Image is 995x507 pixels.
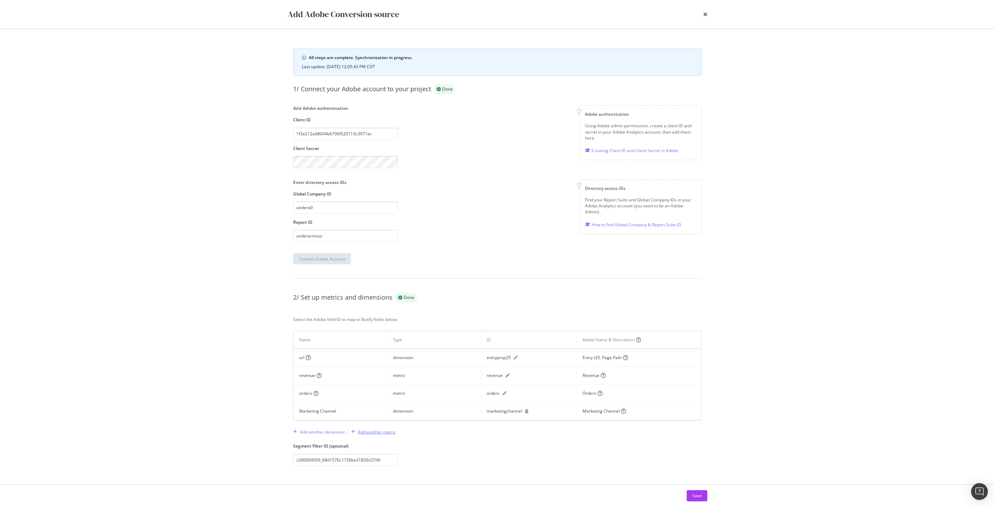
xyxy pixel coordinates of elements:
[583,337,696,343] div: Adobe Name & Description
[293,145,398,151] label: Client Secret
[293,117,398,123] label: Client ID
[294,331,387,349] th: Name
[703,8,707,20] div: times
[506,373,510,378] div: pen
[623,355,628,360] i: circle-question
[585,123,696,141] div: Using Adobe admin permissions, create a client ID and secret in your Adobe Analytics account, the...
[404,295,414,300] span: Done
[302,64,693,70] div: Last update: [DATE] 12:05:43 PM CDT
[583,355,622,361] div: Entry t25. Page Path
[503,391,507,395] div: pen
[481,331,577,349] th: ID
[299,390,312,397] div: orders
[525,409,529,413] div: trash
[487,390,500,397] div: orders
[583,390,596,397] div: Orders
[358,429,396,435] div: Add another metric
[585,111,696,117] div: Adobe authentication
[598,391,602,396] i: circle-question
[585,197,696,215] div: Find your Report Suite and Global Company IDs in your Adobe Analytics account (you need to be an ...
[583,372,599,379] div: Revenue
[387,367,481,385] td: metric
[288,8,399,20] div: Add Adobe Conversion source
[348,426,396,437] button: Add another metric
[299,355,304,361] div: url
[395,293,417,302] div: success label
[293,426,345,437] button: Add another dimension
[387,349,481,367] td: dimension
[601,373,606,378] i: circle-question
[387,385,481,402] td: metric
[585,221,682,228] a: How to find Global Company & Report Suite ID
[514,356,518,360] div: pen
[300,429,345,435] div: Add another dimension
[293,105,398,111] div: Add Adobe authentication
[293,443,702,449] label: Segment Filter ID (optional)
[487,408,522,414] div: marketingchannel
[309,55,693,61] div: All steps are complete. Synchronization in progress.
[585,147,679,154] a: Creating Client ID and Client Secret in Adobe
[313,391,318,396] i: circle-question
[692,493,702,499] div: Save
[299,408,336,414] div: Marketing Channel
[306,355,311,360] i: circle-question
[317,373,322,378] i: circle-question
[299,256,345,262] div: Connect Adobe Account
[293,219,398,225] label: Report ID
[487,355,511,361] div: entryprop25
[293,316,702,322] div: Select the Adobe field ID to map to Botify fields below.
[687,490,707,501] button: Save
[293,293,393,302] div: 2/ Set up metrics and dimensions
[583,408,620,414] div: Marketing Channel
[299,372,315,379] div: revenue
[621,409,626,414] i: circle-question
[293,85,431,94] div: 1/ Connect your Adobe account to your project
[293,191,398,197] label: Global Company ID
[387,402,481,420] td: dimension
[971,483,988,500] div: Open Intercom Messenger
[293,49,702,76] div: info banner
[387,331,481,349] th: Type
[636,337,641,342] i: circle-question
[487,372,503,379] div: revenue
[293,179,398,185] div: Enter directory access IDs
[293,253,351,264] button: Connect Adobe Account
[442,87,453,91] span: Done
[585,185,696,191] div: Directory access IDs
[434,84,456,94] div: success label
